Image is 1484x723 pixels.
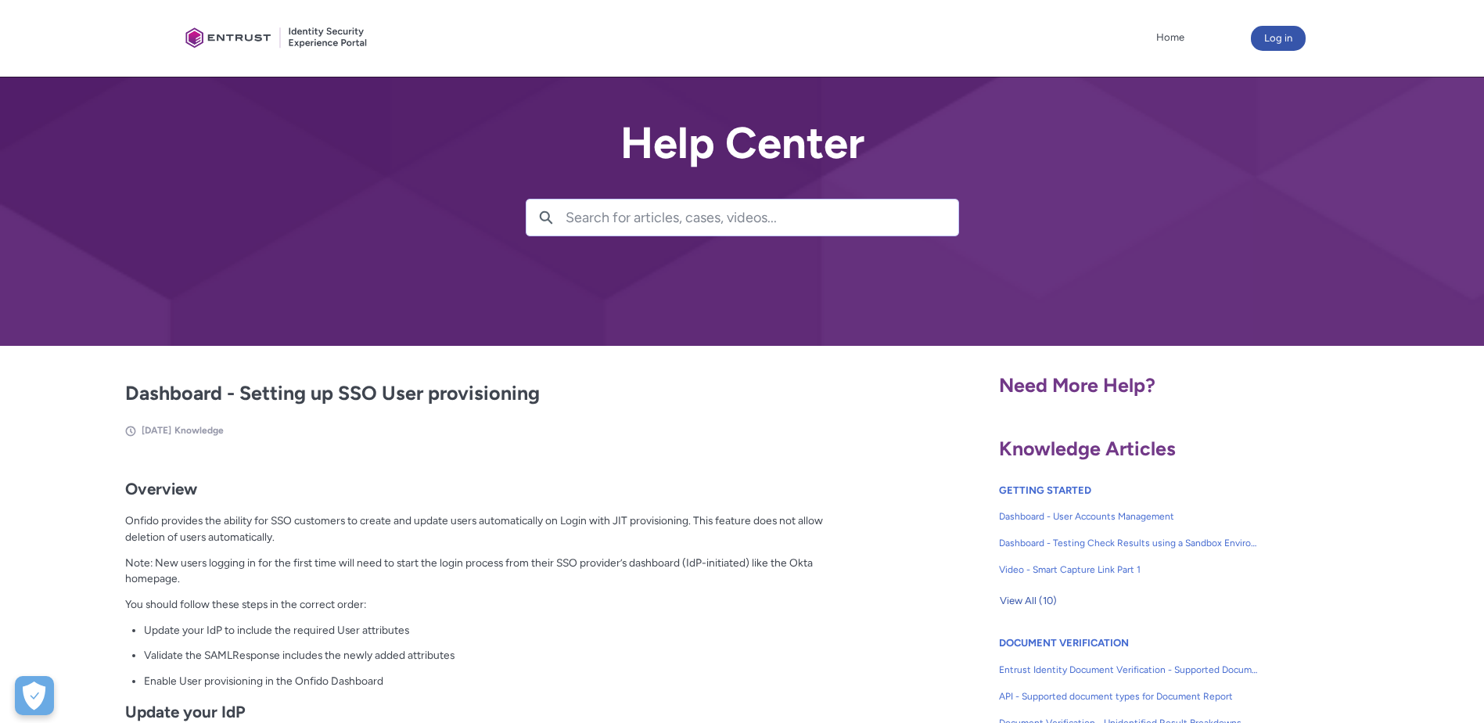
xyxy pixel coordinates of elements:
[174,423,224,437] li: Knowledge
[999,637,1129,649] a: DOCUMENT VERIFICATION
[125,379,864,408] h2: Dashboard - Setting up SSO User provisioning
[526,119,959,167] h2: Help Center
[144,647,864,664] p: Validate the SAMLResponse includes the newly added attributes
[999,683,1259,710] a: API - Supported document types for Document Report
[999,588,1058,613] button: View All (10)
[999,373,1155,397] span: Need More Help?
[566,200,958,236] input: Search for articles, cases, videos...
[125,703,864,722] h2: Update your IdP
[999,563,1259,577] span: Video - Smart Capture Link Part 1
[999,509,1259,523] span: Dashboard - User Accounts Management
[1152,26,1188,49] a: Home
[144,622,864,638] p: Update your IdP to include the required User attributes
[999,530,1259,556] a: Dashboard - Testing Check Results using a Sandbox Environment
[1251,26,1306,51] button: Log in
[999,656,1259,683] a: Entrust Identity Document Verification - Supported Document type and size
[999,536,1259,550] span: Dashboard - Testing Check Results using a Sandbox Environment
[1000,589,1057,613] span: View All (10)
[125,480,864,499] h2: Overview
[15,676,54,715] div: Preferencias de cookies
[125,596,864,613] p: You should follow these steps in the correct order:
[526,200,566,236] button: Search
[999,689,1259,703] span: API - Supported document types for Document Report
[999,437,1176,460] span: Knowledge Articles
[142,425,171,436] span: [DATE]
[999,484,1091,496] a: GETTING STARTED
[999,556,1259,583] a: Video - Smart Capture Link Part 1
[144,673,864,689] p: Enable User provisioning in the Onfido Dashboard
[999,663,1259,677] span: Entrust Identity Document Verification - Supported Document type and size
[125,555,864,587] p: Note: New users logging in for the first time will need to start the login process from their SSO...
[125,513,864,545] p: Onfido provides the ability for SSO customers to create and update users automatically on Login w...
[15,676,54,715] button: Abrir preferencias
[999,503,1259,530] a: Dashboard - User Accounts Management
